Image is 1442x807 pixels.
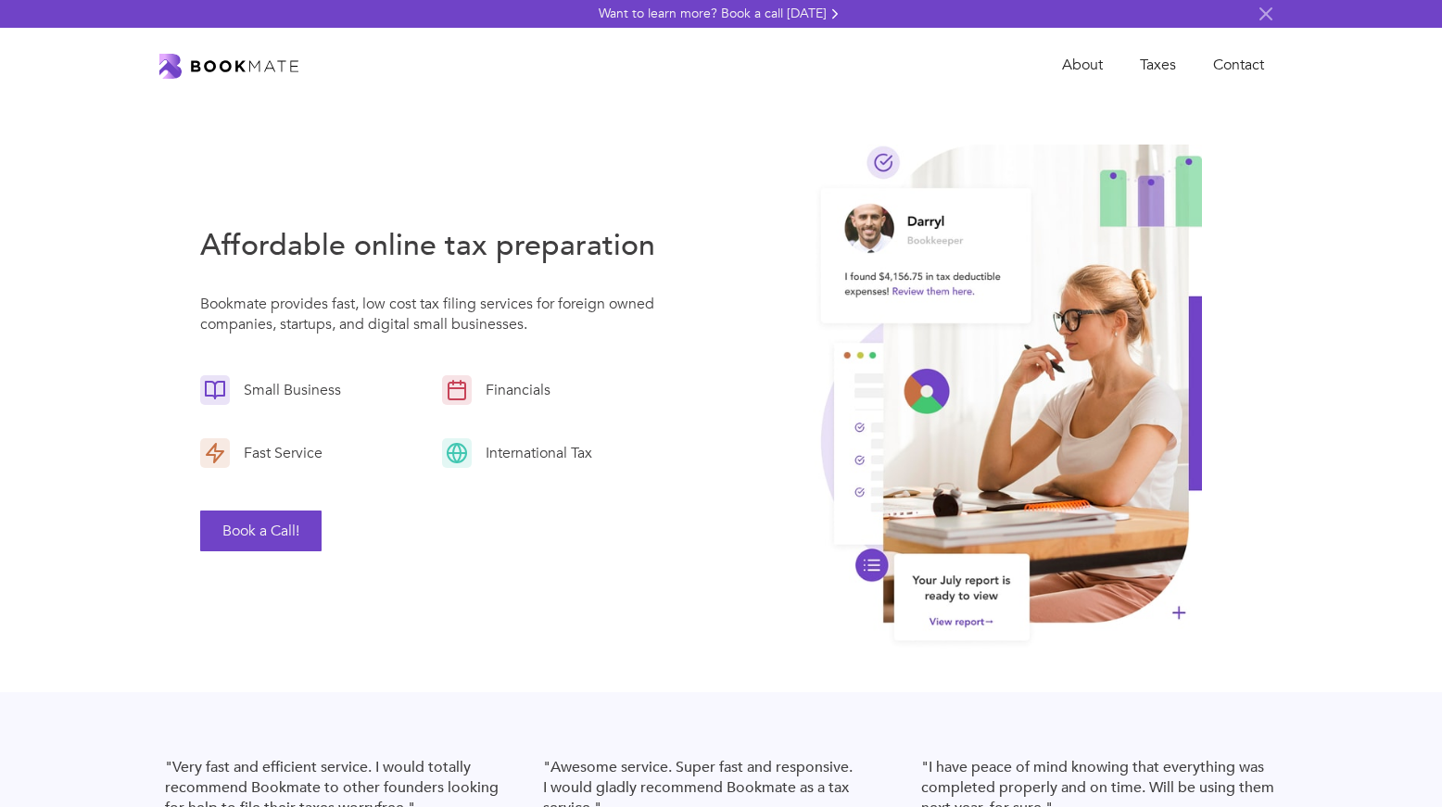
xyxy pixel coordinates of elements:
[472,443,597,463] div: International Tax
[230,443,327,463] div: Fast Service
[230,380,346,400] div: Small Business
[200,225,669,266] h3: Affordable online tax preparation
[599,5,827,23] div: Want to learn more? Book a call [DATE]
[1195,46,1283,84] a: Contact
[200,511,322,551] button: Book a Call!
[159,52,298,80] a: home
[1044,46,1121,84] a: About
[472,380,555,400] div: Financials
[1121,46,1195,84] a: Taxes
[200,294,669,344] p: Bookmate provides fast, low cost tax filing services for foreign owned companies, startups, and d...
[599,5,843,23] a: Want to learn more? Book a call [DATE]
